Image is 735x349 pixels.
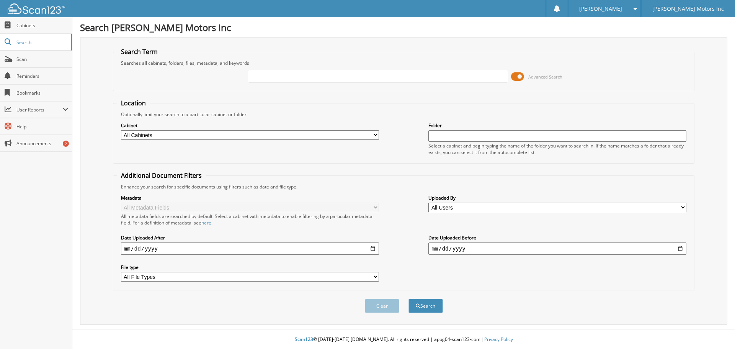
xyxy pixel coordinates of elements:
span: Cabinets [16,22,68,29]
div: Searches all cabinets, folders, files, metadata, and keywords [117,60,691,66]
img: scan123-logo-white.svg [8,3,65,14]
input: end [428,242,686,255]
span: Advanced Search [528,74,562,80]
input: start [121,242,379,255]
span: Scan123 [295,336,313,342]
legend: Additional Document Filters [117,171,206,180]
label: Uploaded By [428,195,686,201]
a: here [201,220,211,226]
span: Reminders [16,73,68,79]
span: User Reports [16,107,63,113]
span: [PERSON_NAME] Motors Inc [652,7,724,11]
div: Enhance your search for specific documents using filters such as date and file type. [117,184,691,190]
span: Announcements [16,140,68,147]
span: [PERSON_NAME] [579,7,622,11]
span: Search [16,39,67,46]
div: Select a cabinet and begin typing the name of the folder you want to search in. If the name match... [428,143,686,156]
label: Folder [428,122,686,129]
legend: Search Term [117,48,162,56]
label: Metadata [121,195,379,201]
div: 2 [63,141,69,147]
label: Date Uploaded After [121,234,379,241]
span: Scan [16,56,68,62]
label: Date Uploaded Before [428,234,686,241]
label: Cabinet [121,122,379,129]
button: Search [408,299,443,313]
span: Help [16,123,68,130]
button: Clear [365,299,399,313]
div: All metadata fields are searched by default. Select a cabinet with metadata to enable filtering b... [121,213,379,226]
div: Optionally limit your search to a particular cabinet or folder [117,111,691,118]
h1: Search [PERSON_NAME] Motors Inc [80,21,727,34]
span: Bookmarks [16,90,68,96]
label: File type [121,264,379,270]
a: Privacy Policy [484,336,513,342]
div: © [DATE]-[DATE] [DOMAIN_NAME]. All rights reserved | appg04-scan123-com | [72,330,735,349]
legend: Location [117,99,150,107]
